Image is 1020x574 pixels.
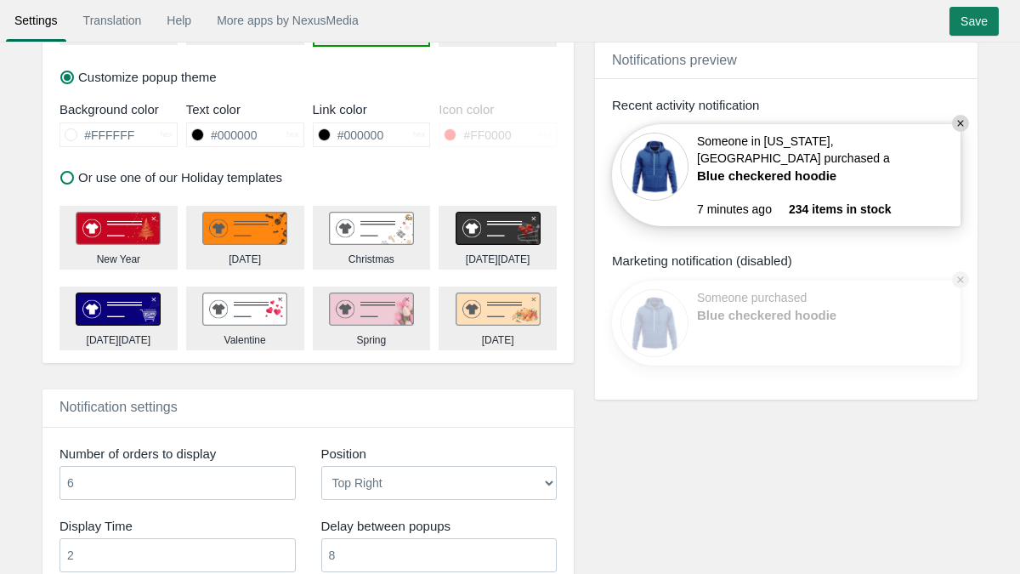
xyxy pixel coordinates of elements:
img: thanksgiving.png [456,293,541,327]
input: Display Time [59,538,296,572]
a: Settings [6,5,66,36]
span: hex [160,129,173,140]
span: hex [539,129,552,140]
img: 80x80_sample.jpg [620,133,688,201]
div: Valentine [224,333,266,348]
img: new_year.png [76,212,161,246]
img: spring.png [329,293,414,327]
label: Display Time [59,517,296,535]
img: 80x80_sample.jpg [620,289,688,357]
input: Interval Time [321,538,558,572]
div: [DATE][DATE] [466,253,530,267]
div: [DATE] [229,253,261,267]
div: [DATE] [482,333,514,348]
div: Link color [313,100,431,118]
span: Notification settings [59,400,178,414]
span: Notifications preview [612,53,737,67]
a: Translation [75,5,150,36]
label: Number of orders to display [59,445,296,463]
img: halloweeen.png [202,212,287,246]
label: Delay between popups [321,517,558,535]
label: Position [321,445,558,463]
div: Someone in [US_STATE], [GEOGRAPHIC_DATA] purchased a [697,133,952,201]
div: New Year [97,253,140,267]
label: Customize popup theme [60,68,217,86]
a: More apps by NexusMedia [208,5,367,36]
div: Spring [357,333,387,348]
span: 234 items in stock [789,201,892,218]
div: Recent activity notification [612,96,960,114]
label: Or use one of our Holiday templates [60,168,282,186]
div: Icon color [439,100,557,118]
a: Help [158,5,200,36]
a: Blue checkered hoodie [697,167,875,185]
img: black_friday.png [456,212,541,246]
div: Christmas [348,253,394,267]
div: Text color [186,100,304,118]
a: Blue checkered hoodie [697,306,875,324]
div: Background color [59,100,178,118]
input: Save [949,7,999,36]
div: Someone purchased [697,289,875,357]
div: [DATE][DATE] [87,333,151,348]
img: christmas.png [329,212,414,246]
img: cyber_monday.png [76,293,161,327]
span: hex [286,129,299,140]
span: 7 minutes ago [697,201,789,218]
img: valentine.png [202,293,287,327]
span: hex [413,129,426,140]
